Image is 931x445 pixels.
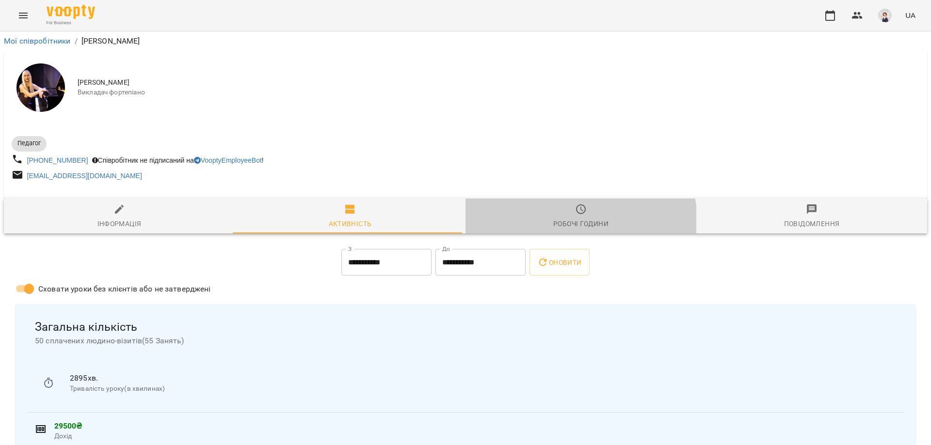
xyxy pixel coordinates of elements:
img: aa85c507d3ef63538953964a1cec316d.png [878,9,892,22]
div: Активність [329,218,372,230]
span: Викладач фортепіано [78,88,919,97]
button: UA [901,6,919,24]
div: Співробітник не підписаний на ! [90,153,266,167]
a: VooptyEmployeeBot [194,156,262,164]
div: Робочі години [553,218,609,230]
a: [EMAIL_ADDRESS][DOMAIN_NAME] [27,172,142,180]
a: [PHONE_NUMBER] [27,156,88,164]
div: Інформація [97,218,142,230]
span: Дохід [54,431,896,441]
button: Оновити [530,249,589,276]
button: Menu [12,4,35,27]
p: Тривалість уроку(в хвилинах) [70,384,888,394]
p: 29500 ₴ [54,420,896,432]
span: Педагог [12,139,47,148]
span: Загальна кількість [35,320,896,335]
span: Сховати уроки без клієнтів або не затверджені [38,283,211,295]
span: Оновити [537,257,581,268]
p: [PERSON_NAME] [81,35,140,47]
span: 50 сплачених людино-візитів ( 55 Занять ) [35,335,896,347]
nav: breadcrumb [4,35,927,47]
a: Мої співробітники [4,36,71,46]
p: 2895 хв. [70,372,888,384]
img: Voopty Logo [47,5,95,19]
div: Повідомлення [784,218,840,230]
span: [PERSON_NAME] [78,78,919,88]
span: UA [905,10,915,20]
span: For Business [47,20,95,26]
li: / [75,35,78,47]
img: Ольга МОСКАЛЕНКО [16,63,65,112]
